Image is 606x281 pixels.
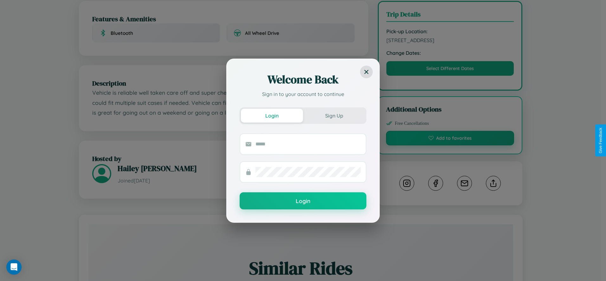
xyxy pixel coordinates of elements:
button: Login [241,109,303,123]
div: Open Intercom Messenger [6,259,22,275]
button: Sign Up [303,109,365,123]
h2: Welcome Back [240,72,366,87]
div: Give Feedback [598,128,603,153]
p: Sign in to your account to continue [240,90,366,98]
button: Login [240,192,366,209]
